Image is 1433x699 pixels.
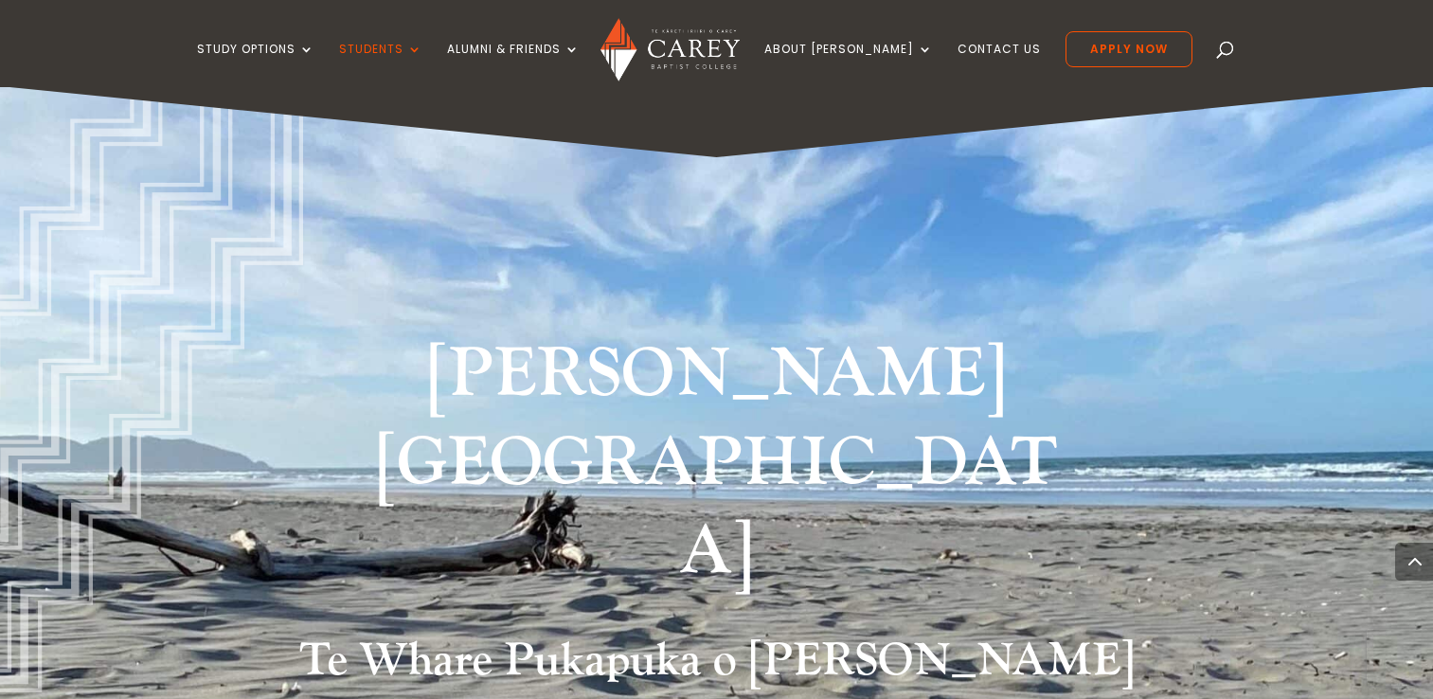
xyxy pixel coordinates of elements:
a: Students [339,43,422,87]
h1: [PERSON_NAME][GEOGRAPHIC_DATA] [362,331,1072,606]
h2: Te Whare Pukapuka o [PERSON_NAME] [206,634,1228,698]
a: Apply Now [1066,31,1192,67]
a: Alumni & Friends [447,43,580,87]
img: Carey Baptist College [600,18,740,81]
a: Study Options [197,43,314,87]
a: Contact Us [958,43,1041,87]
a: About [PERSON_NAME] [764,43,933,87]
